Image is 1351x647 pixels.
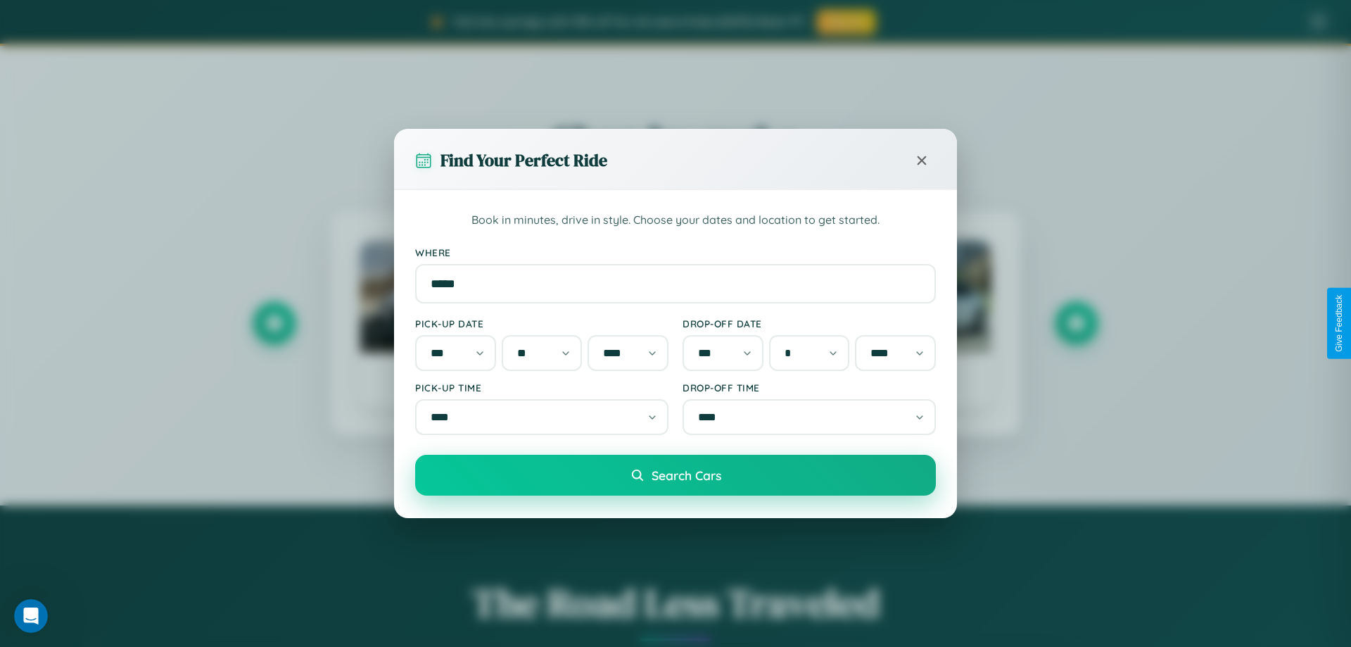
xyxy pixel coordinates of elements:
label: Drop-off Date [683,318,936,329]
label: Drop-off Time [683,382,936,394]
label: Where [415,246,936,258]
button: Search Cars [415,455,936,496]
span: Search Cars [652,467,721,483]
label: Pick-up Date [415,318,668,329]
h3: Find Your Perfect Ride [440,149,607,172]
p: Book in minutes, drive in style. Choose your dates and location to get started. [415,211,936,230]
label: Pick-up Time [415,382,668,394]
